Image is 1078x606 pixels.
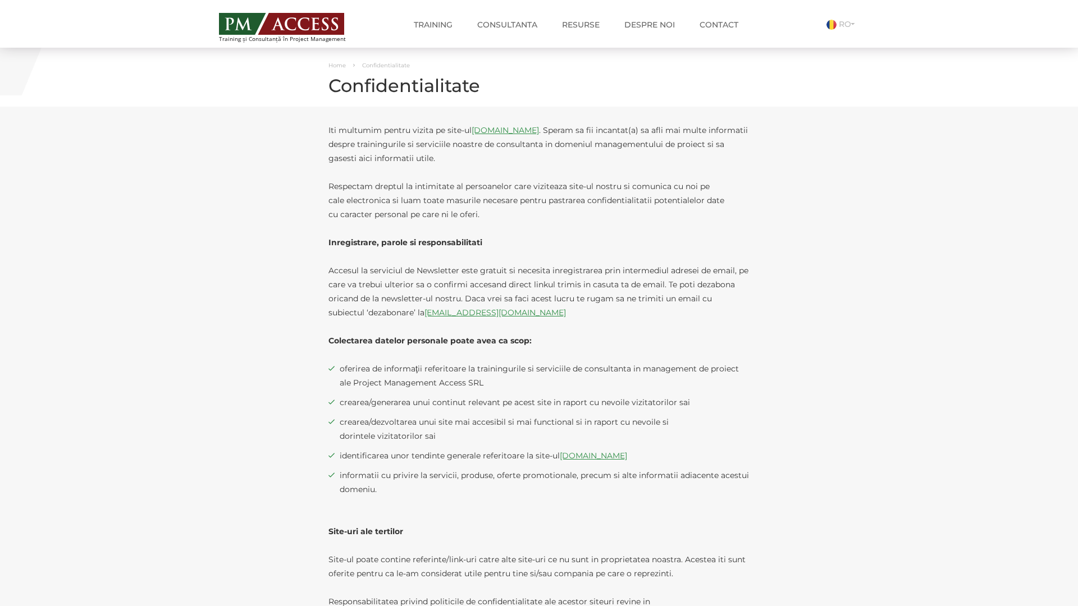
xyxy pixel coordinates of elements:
span: crearea/dezvoltarea unui site mai accesibil si mai functional si in raport cu nevoile si dorintel... [340,415,750,443]
a: [DOMAIN_NAME] [472,125,539,135]
a: Resurse [554,13,608,36]
a: [EMAIL_ADDRESS][DOMAIN_NAME] [424,307,566,318]
span: oferirea de informaţii referitoare la trainingurile si serviciile de consultanta in management de... [340,362,750,390]
a: Despre noi [616,13,683,36]
a: Training [405,13,461,36]
span: informatii cu privire la servicii, produse, oferte promotionale, precum si alte informatii adiace... [340,469,750,497]
a: RO [826,19,859,29]
a: Contact [691,13,747,36]
span: crearea/generarea unui continut relevant pe acest site in raport cu nevoile vizitatorilor sai [340,396,750,410]
p: Site-ul poate contine referinte/link-uri catre alte site-uri ce nu sunt in proprietatea noastra. ... [328,553,750,581]
span: Training și Consultanță în Project Management [219,36,367,42]
a: Home [328,62,346,69]
h1: Confidentialitate [328,76,750,95]
a: Consultanta [469,13,546,36]
a: EN [825,34,848,44]
img: PM ACCESS - Echipa traineri si consultanti certificati PMP: Narciss Popescu, Mihai Olaru, Monica ... [219,13,344,35]
p: Respectam dreptul la intimitate al persoanelor care viziteaza site-ul nostru si comunica cu noi p... [328,180,750,222]
strong: Colectarea datelor personale poate avea ca scop: [328,336,532,346]
a: Training și Consultanță în Project Management [219,10,367,42]
strong: Inregistrare, parole si responsabilitati [328,237,482,247]
span: identificarea unor tendinte generale referitoare la site-ul [340,449,750,463]
p: Accesul la serviciul de Newsletter este gratuit si necesita inregistrarea prin intermediul adrese... [328,264,750,320]
img: Romana [826,20,837,30]
strong: Site-uri ale tertilor [328,526,403,536]
img: Engleza [825,34,835,44]
p: Iti multumim pentru vizita pe site-ul . Speram sa fii incantat(a) sa afli mai multe informatii de... [328,123,750,166]
span: Confidentialitate [362,62,410,69]
a: [DOMAIN_NAME] [560,451,627,461]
